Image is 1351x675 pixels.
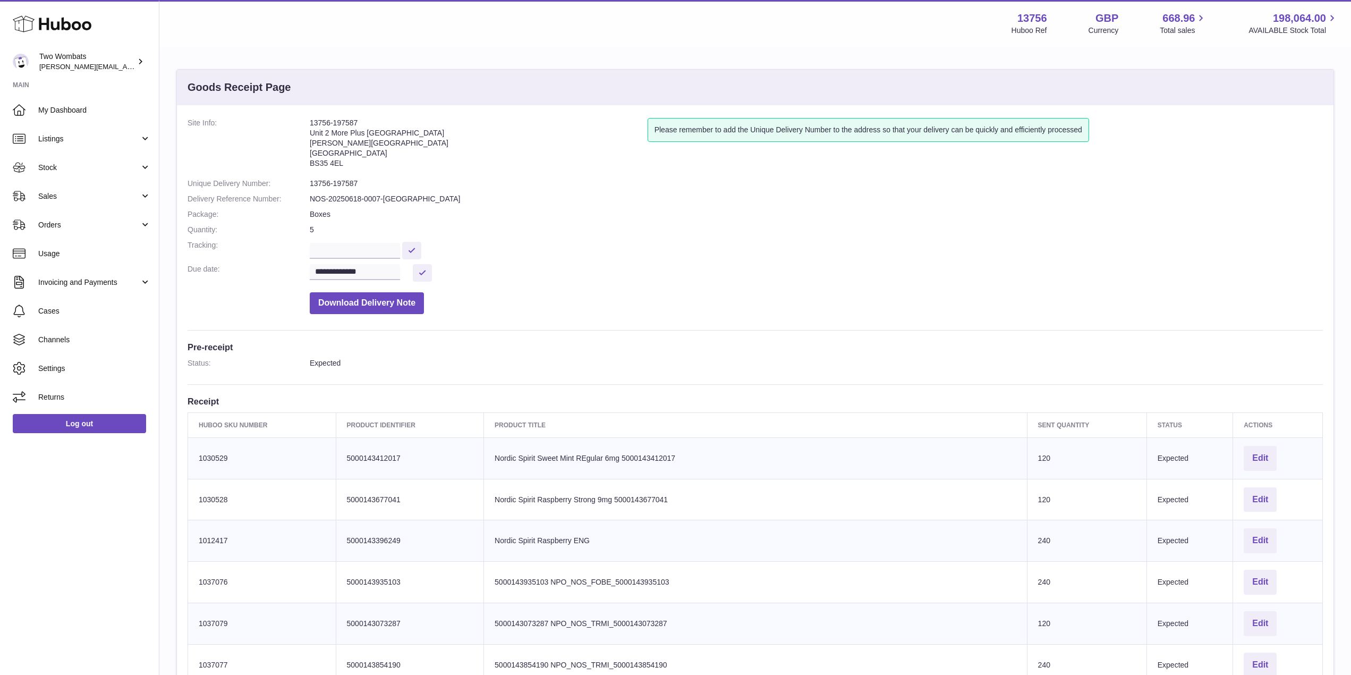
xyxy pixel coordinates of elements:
button: Edit [1244,528,1277,553]
span: 198,064.00 [1273,11,1326,26]
button: Edit [1244,611,1277,636]
th: Product title [484,412,1027,437]
span: Cases [38,306,151,316]
td: Expected [1146,562,1233,603]
button: Download Delivery Note [310,292,424,314]
td: 5000143412017 [336,437,484,479]
td: Expected [1146,520,1233,562]
td: 1037079 [188,603,336,645]
span: [PERSON_NAME][EMAIL_ADDRESS][PERSON_NAME][DOMAIN_NAME] [39,62,270,71]
th: Huboo SKU Number [188,412,336,437]
td: Nordic Spirit Raspberry Strong 9mg 5000143677041 [484,479,1027,520]
span: Orders [38,220,140,230]
dt: Site Info: [188,118,310,173]
td: 5000143935103 [336,562,484,603]
span: Invoicing and Payments [38,277,140,288]
dd: NOS-20250618-0007-[GEOGRAPHIC_DATA] [310,194,1323,204]
div: Currency [1089,26,1119,36]
dt: Unique Delivery Number: [188,179,310,189]
span: My Dashboard [38,105,151,115]
button: Edit [1244,570,1277,595]
h3: Receipt [188,395,1323,407]
td: Expected [1146,603,1233,645]
td: 1012417 [188,520,336,562]
dt: Status: [188,358,310,368]
td: 5000143677041 [336,479,484,520]
dd: Expected [310,358,1323,368]
th: Status [1146,412,1233,437]
td: 1037076 [188,562,336,603]
dt: Delivery Reference Number: [188,194,310,204]
address: 13756-197587 Unit 2 More Plus [GEOGRAPHIC_DATA] [PERSON_NAME][GEOGRAPHIC_DATA] [GEOGRAPHIC_DATA] ... [310,118,648,173]
dt: Quantity: [188,225,310,235]
dd: Boxes [310,209,1323,220]
td: 1030528 [188,479,336,520]
td: 240 [1027,562,1146,603]
dd: 5 [310,225,1323,235]
span: Returns [38,392,151,402]
h3: Pre-receipt [188,341,1323,353]
th: Product Identifier [336,412,484,437]
dt: Due date: [188,264,310,282]
td: 120 [1027,479,1146,520]
td: Nordic Spirit Raspberry ENG [484,520,1027,562]
span: Channels [38,335,151,345]
span: Listings [38,134,140,144]
a: Log out [13,414,146,433]
strong: 13756 [1017,11,1047,26]
td: Expected [1146,479,1233,520]
strong: GBP [1095,11,1118,26]
span: Total sales [1160,26,1207,36]
th: Sent Quantity [1027,412,1146,437]
span: Stock [38,163,140,173]
div: Please remember to add the Unique Delivery Number to the address so that your delivery can be qui... [648,118,1089,142]
td: 240 [1027,520,1146,562]
div: Huboo Ref [1012,26,1047,36]
td: Expected [1146,437,1233,479]
button: Edit [1244,446,1277,471]
h3: Goods Receipt Page [188,80,291,95]
dt: Package: [188,209,310,220]
span: 668.96 [1162,11,1195,26]
td: 5000143396249 [336,520,484,562]
dd: 13756-197587 [310,179,1323,189]
td: 120 [1027,437,1146,479]
td: 5000143073287 NPO_NOS_TRMI_5000143073287 [484,603,1027,645]
td: 120 [1027,603,1146,645]
td: 5000143935103 NPO_NOS_FOBE_5000143935103 [484,562,1027,603]
td: Nordic Spirit Sweet Mint REgular 6mg 5000143412017 [484,437,1027,479]
span: Sales [38,191,140,201]
td: 5000143073287 [336,603,484,645]
dt: Tracking: [188,240,310,259]
td: 1030529 [188,437,336,479]
span: Usage [38,249,151,259]
span: Settings [38,364,151,374]
img: philip.carroll@twowombats.com [13,54,29,70]
span: AVAILABLE Stock Total [1248,26,1338,36]
div: Two Wombats [39,52,135,72]
th: Actions [1233,412,1323,437]
a: 668.96 Total sales [1160,11,1207,36]
a: 198,064.00 AVAILABLE Stock Total [1248,11,1338,36]
button: Edit [1244,487,1277,512]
